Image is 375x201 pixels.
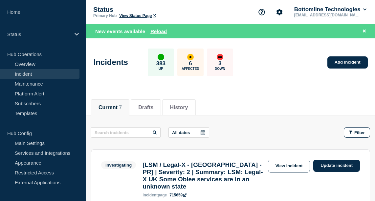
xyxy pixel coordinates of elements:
[293,13,361,17] p: [EMAIL_ADDRESS][DOMAIN_NAME]
[313,160,360,172] a: Update incident
[94,58,128,67] h1: Incidents
[168,127,209,138] button: All dates
[273,5,286,19] button: Account settings
[158,54,164,60] div: up
[187,54,194,60] div: affected
[119,105,122,110] span: 7
[150,29,167,34] button: Reload
[255,5,269,19] button: Support
[138,105,153,111] button: Drafts
[101,161,136,169] span: Investigating
[143,193,158,197] span: incident
[169,193,187,197] a: 715659
[218,60,221,67] p: 3
[156,60,165,67] p: 383
[93,6,225,13] p: Status
[159,67,163,70] p: Up
[119,13,156,18] a: View Status Page
[189,60,192,67] p: 6
[344,127,370,138] button: Filter
[170,105,188,111] button: History
[217,54,223,60] div: down
[182,67,199,70] p: Affected
[93,13,117,18] p: Primary Hub
[91,127,161,138] input: Search incidents
[268,160,310,172] a: View incident
[7,31,70,37] p: Status
[99,105,122,111] button: Current 7
[293,6,368,13] button: Bottomline Technologies
[172,130,190,135] p: All dates
[354,130,365,135] span: Filter
[95,29,145,34] span: New events available
[143,193,167,197] p: page
[327,56,368,69] a: Add incident
[143,161,264,190] h3: [LSM / Legal-X - [GEOGRAPHIC_DATA] - PR] | Severity: 2 | Summary: LSM: Legal-X UK Some Obiee serv...
[215,67,225,70] p: Down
